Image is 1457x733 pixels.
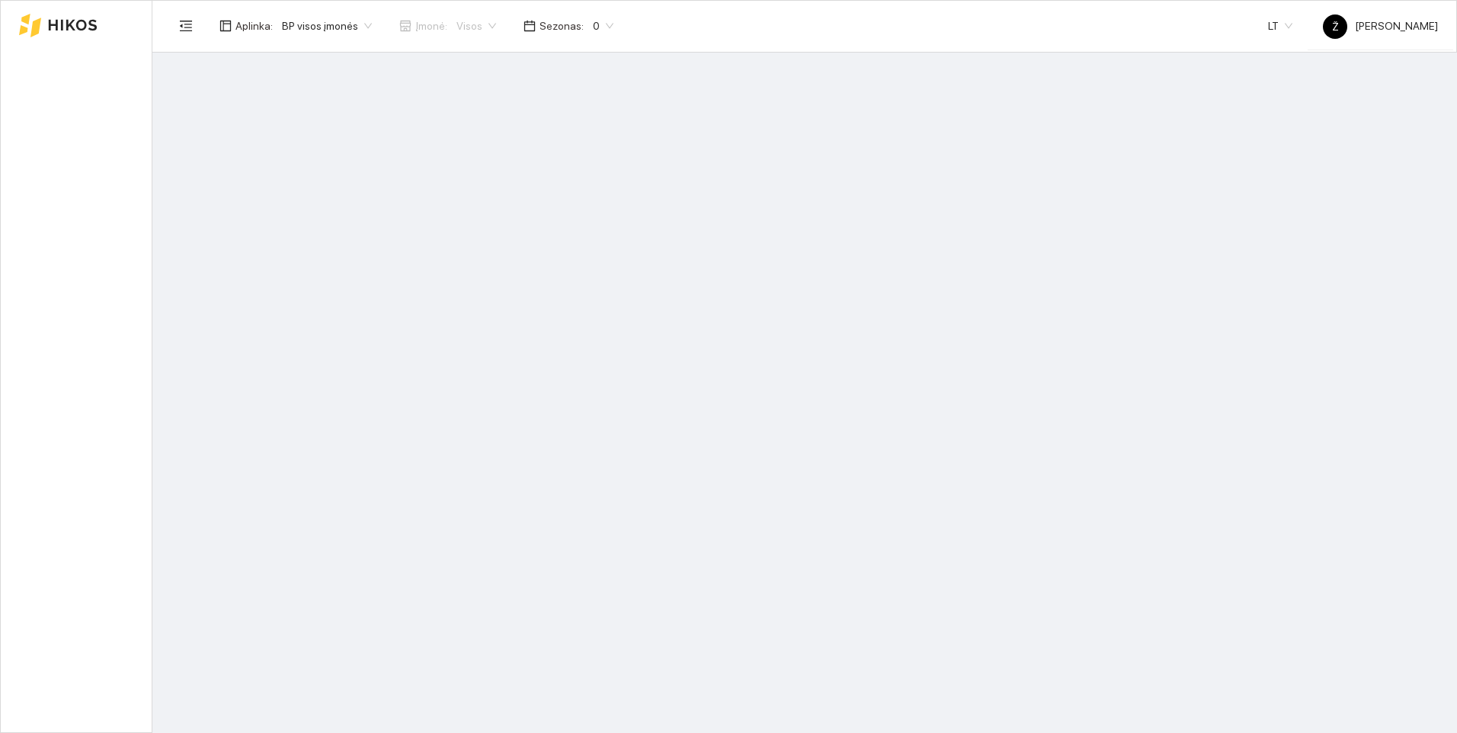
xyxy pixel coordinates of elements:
[524,20,536,32] span: calendar
[1268,14,1292,37] span: LT
[219,20,232,32] span: layout
[179,19,193,33] span: menu-fold
[415,18,447,34] span: Įmonė :
[1323,20,1438,32] span: [PERSON_NAME]
[235,18,273,34] span: Aplinka :
[282,14,372,37] span: BP visos įmonės
[171,11,201,41] button: menu-fold
[1332,14,1339,39] span: Ž
[540,18,584,34] span: Sezonas :
[456,14,496,37] span: Visos
[593,14,613,37] span: 0
[399,20,411,32] span: shop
